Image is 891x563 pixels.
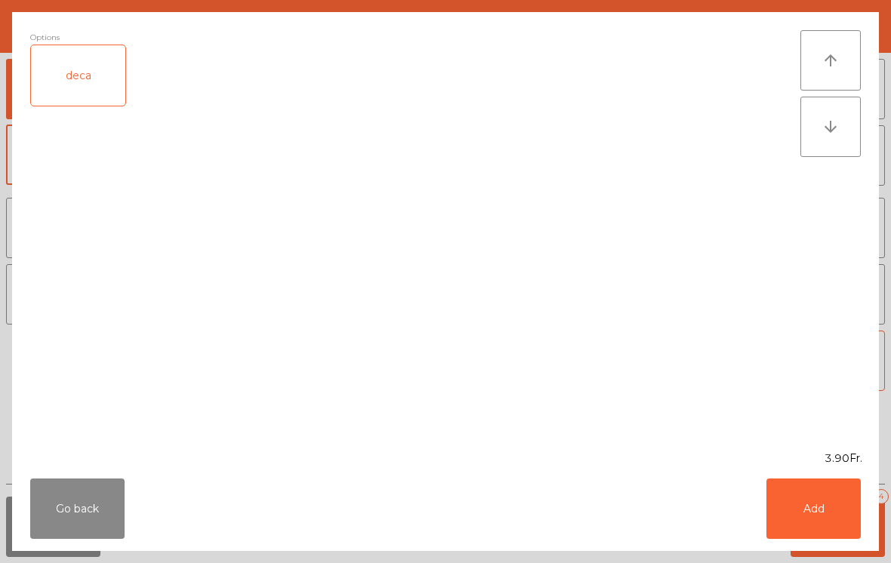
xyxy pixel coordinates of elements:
[800,97,861,157] button: arrow_downward
[766,478,861,539] button: Add
[12,451,879,466] div: 3.90Fr.
[30,478,125,539] button: Go back
[800,30,861,91] button: arrow_upward
[822,118,840,136] i: arrow_downward
[30,30,60,45] span: Options
[822,51,840,69] i: arrow_upward
[31,45,125,106] div: deca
